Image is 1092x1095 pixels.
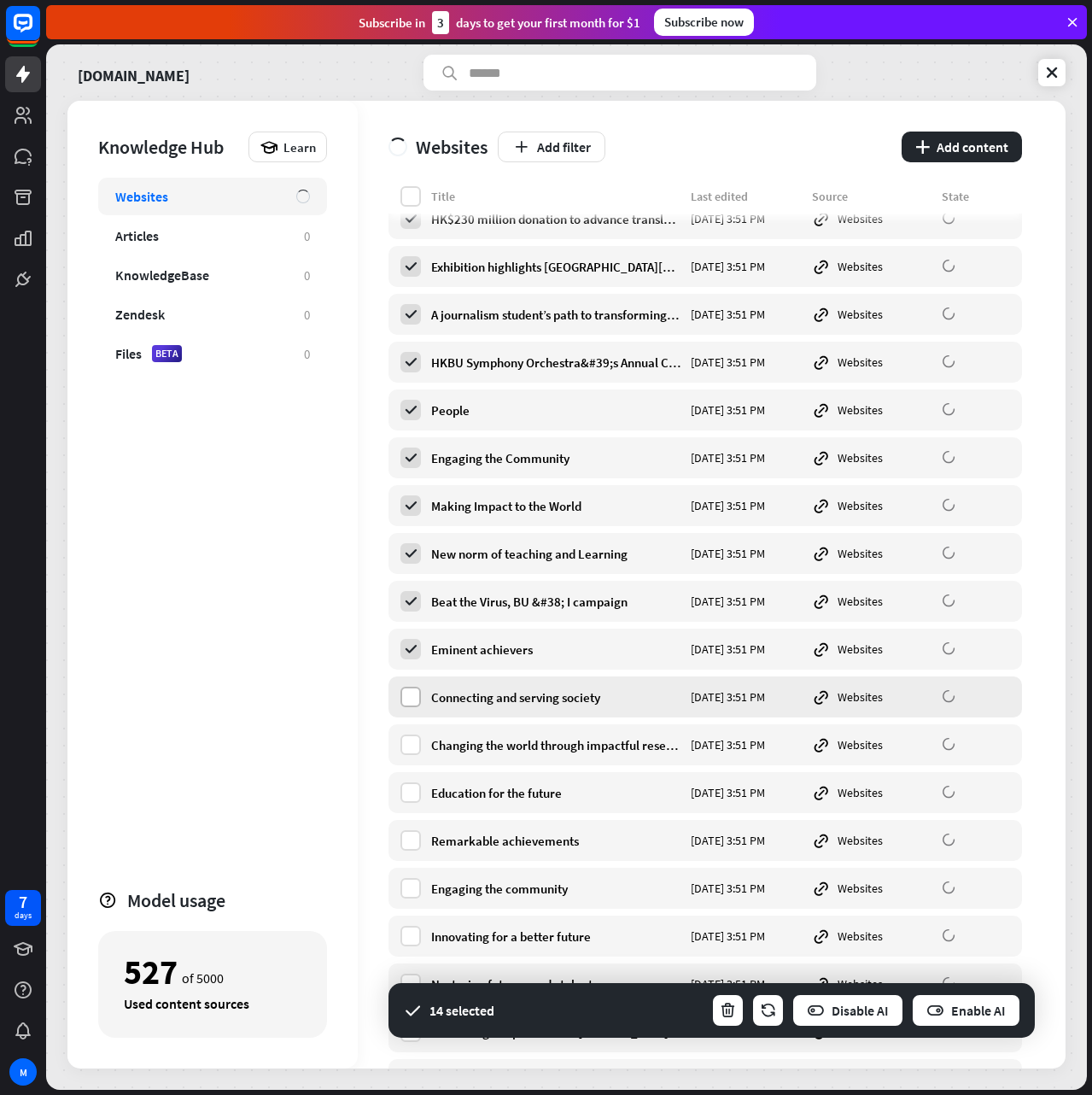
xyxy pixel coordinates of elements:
div: Websites [812,879,931,898]
div: Websites [812,448,931,467]
div: [DATE] 3:51 PM [691,641,802,657]
div: Changing the world through impactful research and knowledge transfer [431,737,680,753]
div: 527 [124,957,178,987]
div: [DATE] 3:51 PM [691,307,802,322]
div: Last edited [691,189,802,204]
div: People [431,402,680,419]
div: [DATE] 3:51 PM [691,450,802,466]
div: Subscribe in days to get your first month for $1 [359,11,640,34]
div: Model usage [127,888,327,912]
div: [DATE] 3:51 PM [691,833,802,848]
div: Websites [812,544,931,563]
a: [DOMAIN_NAME] [78,55,190,91]
i: plus [915,140,930,154]
div: KnowledgeBase [115,266,209,284]
div: Connecting and serving society [431,689,680,706]
button: plusAdd content [902,132,1022,162]
div: 0 [304,267,310,284]
div: [DATE] 3:51 PM [691,259,802,274]
div: Websites [812,592,931,611]
div: 0 [304,346,310,362]
div: Websites [812,783,931,802]
div: Websites [812,209,931,228]
div: [DATE] 3:51 PM [691,737,802,752]
div: New norm of teaching and Learning [431,546,680,562]
div: Subscribe now [654,9,754,36]
div: [DATE] 3:51 PM [691,354,802,370]
a: 7 days [5,890,41,926]
div: 14 selected [429,1002,494,1019]
div: Websites [812,305,931,324]
div: Websites [812,401,931,419]
div: Innovating for a better future [431,928,680,945]
div: Title [431,189,680,204]
div: 0 [304,307,310,323]
div: [DATE] 3:51 PM [691,881,802,896]
div: Files [115,345,142,362]
button: Add filter [498,132,605,162]
div: days [15,910,32,922]
div: Source [812,189,931,204]
button: Disable AI [791,993,904,1028]
div: Making Impact to the World [431,498,680,514]
div: Websites [812,735,931,754]
div: 3 [432,11,449,34]
div: Beat the Virus, BU &#38; I campaign [431,594,680,610]
div: [DATE] 3:51 PM [691,211,802,226]
button: Enable AI [911,993,1021,1028]
div: Knowledge Hub [98,135,240,159]
div: Websites [812,688,931,706]
div: BETA [152,345,182,362]
span: Learn [283,139,316,155]
div: State [942,189,1010,204]
div: Exhibition highlights [GEOGRAPHIC_DATA][PERSON_NAME] cultural treasures [431,259,680,275]
div: 7 [19,894,27,910]
div: [DATE] 3:51 PM [691,976,802,992]
div: Websites [812,496,931,515]
div: Remarkable achievements [431,833,680,849]
div: HK$230 million donation to advance translational [MEDICAL_DATA] research [431,211,680,227]
button: Open LiveChat chat widget [14,7,65,58]
div: Websites [812,831,931,850]
div: Websites [812,640,931,659]
div: Education for the future [431,785,680,801]
div: Engaging the community [431,881,680,897]
div: Used content sources [124,995,301,1012]
div: [DATE] 3:51 PM [691,785,802,800]
div: [DATE] 3:51 PM [691,402,802,418]
div: HKBU Symphony Orchestra&#39;s Annual Concert presents an extraordinary fusion of art tech and music [431,354,680,371]
div: Websites [812,257,931,276]
div: Websites [812,927,931,946]
div: 0 [304,228,310,244]
div: Websites [812,353,931,372]
div: M [9,1058,37,1086]
div: Articles [115,227,159,244]
div: A journalism student’s path to transforming adversity into positivity [431,307,680,323]
div: Websites [812,975,931,993]
div: [DATE] 3:51 PM [691,594,802,609]
div: [DATE] 3:51 PM [691,689,802,705]
div: Nurturing future-ready talent [431,976,680,993]
div: [DATE] 3:51 PM [691,498,802,513]
div: Zendesk [115,306,165,323]
div: of 5000 [124,957,301,987]
div: [DATE] 3:51 PM [691,546,802,561]
div: [DATE] 3:51 PM [691,928,802,944]
div: Websites [115,188,168,205]
div: Eminent achievers [431,641,680,658]
div: Websites [388,135,488,159]
div: Engaging the Community [431,450,680,466]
